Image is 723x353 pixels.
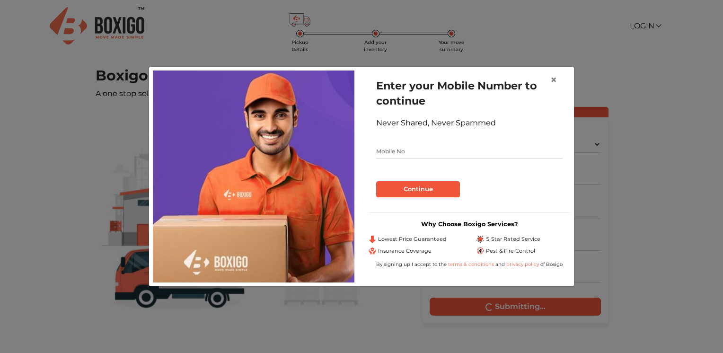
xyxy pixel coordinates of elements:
[505,261,540,267] a: privacy policy
[369,221,570,228] h3: Why Choose Boxigo Services?
[486,235,540,243] span: 5 Star Rated Service
[378,247,432,255] span: Insurance Coverage
[486,247,535,255] span: Pest & Fire Control
[378,235,447,243] span: Lowest Price Guaranteed
[153,71,354,282] img: storage-img
[448,261,495,267] a: terms & conditions
[369,261,570,268] div: By signing up I accept to the and of Boxigo
[543,67,564,93] button: Close
[376,181,460,197] button: Continue
[376,78,563,108] h1: Enter your Mobile Number to continue
[550,73,557,87] span: ×
[376,117,563,129] div: Never Shared, Never Spammed
[376,144,563,159] input: Mobile No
